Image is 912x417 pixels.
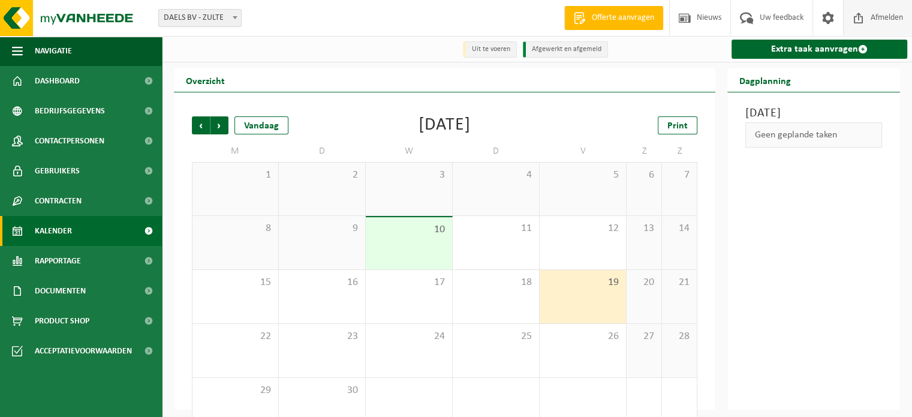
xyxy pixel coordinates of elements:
[459,169,533,182] span: 4
[35,216,72,246] span: Kalender
[35,276,86,306] span: Documenten
[198,330,272,343] span: 22
[668,330,691,343] span: 28
[35,306,89,336] span: Product Shop
[459,222,533,235] span: 11
[658,116,697,134] a: Print
[285,276,359,289] span: 16
[159,10,241,26] span: DAELS BV - ZULTE
[35,186,82,216] span: Contracten
[667,121,688,131] span: Print
[633,222,655,235] span: 13
[158,9,242,27] span: DAELS BV - ZULTE
[662,140,697,162] td: Z
[633,169,655,182] span: 6
[35,246,81,276] span: Rapportage
[372,330,446,343] span: 24
[35,36,72,66] span: Navigatie
[366,140,453,162] td: W
[285,384,359,397] span: 30
[35,96,105,126] span: Bedrijfsgegevens
[192,116,210,134] span: Vorige
[546,276,620,289] span: 19
[546,222,620,235] span: 12
[198,276,272,289] span: 15
[546,169,620,182] span: 5
[745,104,882,122] h3: [DATE]
[727,68,803,92] h2: Dagplanning
[546,330,620,343] span: 26
[279,140,366,162] td: D
[564,6,663,30] a: Offerte aanvragen
[419,116,471,134] div: [DATE]
[627,140,662,162] td: Z
[174,68,237,92] h2: Overzicht
[453,140,540,162] td: D
[285,222,359,235] span: 9
[589,12,657,24] span: Offerte aanvragen
[463,41,517,58] li: Uit te voeren
[35,126,104,156] span: Contactpersonen
[285,169,359,182] span: 2
[668,169,691,182] span: 7
[35,336,132,366] span: Acceptatievoorwaarden
[668,222,691,235] span: 14
[372,223,446,236] span: 10
[633,276,655,289] span: 20
[745,122,882,148] div: Geen geplande taken
[668,276,691,289] span: 21
[285,330,359,343] span: 23
[540,140,627,162] td: V
[372,276,446,289] span: 17
[234,116,288,134] div: Vandaag
[459,276,533,289] span: 18
[732,40,907,59] a: Extra taak aanvragen
[372,169,446,182] span: 3
[192,140,279,162] td: M
[198,222,272,235] span: 8
[210,116,228,134] span: Volgende
[459,330,533,343] span: 25
[198,169,272,182] span: 1
[35,156,80,186] span: Gebruikers
[523,41,608,58] li: Afgewerkt en afgemeld
[35,66,80,96] span: Dashboard
[198,384,272,397] span: 29
[633,330,655,343] span: 27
